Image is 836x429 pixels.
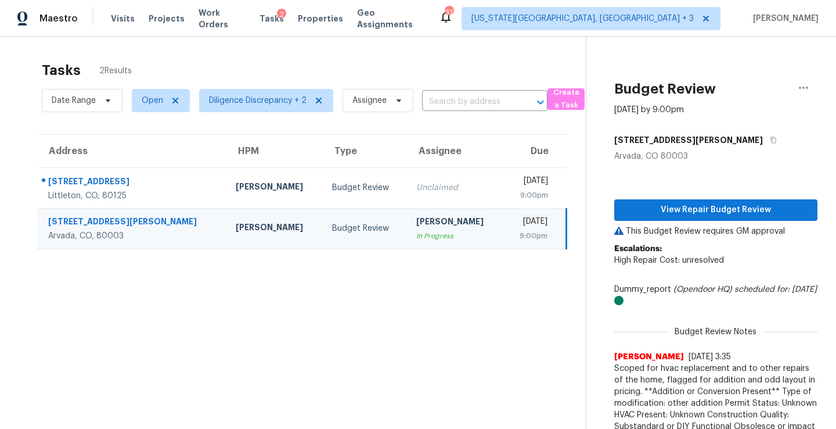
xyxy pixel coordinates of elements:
[445,7,453,19] div: 37
[236,221,313,236] div: [PERSON_NAME]
[614,245,662,253] b: Escalations:
[39,13,78,24] span: Maestro
[352,95,387,106] span: Assignee
[614,256,724,264] span: High Repair Cost: unresolved
[48,230,217,242] div: Arvada, CO, 80003
[422,93,515,111] input: Search by address
[614,199,817,221] button: View Repair Budget Review
[614,351,684,363] span: [PERSON_NAME]
[226,135,323,167] th: HPM
[513,216,547,230] div: [DATE]
[99,65,132,77] span: 2 Results
[668,326,763,338] span: Budget Review Notes
[142,95,163,106] span: Open
[332,223,398,234] div: Budget Review
[547,88,585,110] button: Create a Task
[624,203,808,217] span: View Repair Budget Review
[407,135,503,167] th: Assignee
[199,7,246,30] span: Work Orders
[673,285,732,294] i: (Opendoor HQ)
[298,13,343,24] span: Properties
[614,134,763,146] h5: [STREET_ADDRESS][PERSON_NAME]
[748,13,819,24] span: [PERSON_NAME]
[48,190,217,202] div: Littleton, CO, 80125
[357,7,425,30] span: Geo Assignments
[416,216,494,230] div: [PERSON_NAME]
[763,130,779,151] button: Copy Address
[734,285,817,294] i: scheduled for: [DATE]
[614,104,684,116] div: [DATE] by 9:00pm
[689,353,731,361] span: [DATE] 3:35
[209,95,307,106] span: Diligence Discrepancy + 2
[48,216,217,230] div: [STREET_ADDRESS][PERSON_NAME]
[42,65,81,76] h2: Tasks
[614,226,817,237] p: This Budget Review requires GM approval
[416,230,494,242] div: In Progress
[553,86,579,113] span: Create a Task
[532,94,549,110] button: Open
[149,13,185,24] span: Projects
[513,190,548,201] div: 9:00pm
[260,15,284,23] span: Tasks
[323,135,408,167] th: Type
[332,182,398,194] div: Budget Review
[37,135,226,167] th: Address
[471,13,694,24] span: [US_STATE][GEOGRAPHIC_DATA], [GEOGRAPHIC_DATA] + 3
[416,182,494,194] div: Unclaimed
[503,135,566,167] th: Due
[513,230,547,242] div: 9:00pm
[614,83,716,95] h2: Budget Review
[236,181,313,195] div: [PERSON_NAME]
[111,13,135,24] span: Visits
[614,284,817,307] div: Dummy_report
[52,95,96,106] span: Date Range
[513,175,548,190] div: [DATE]
[48,176,217,190] div: [STREET_ADDRESS]
[277,9,286,20] div: 2
[614,151,817,162] div: Arvada, CO 80003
